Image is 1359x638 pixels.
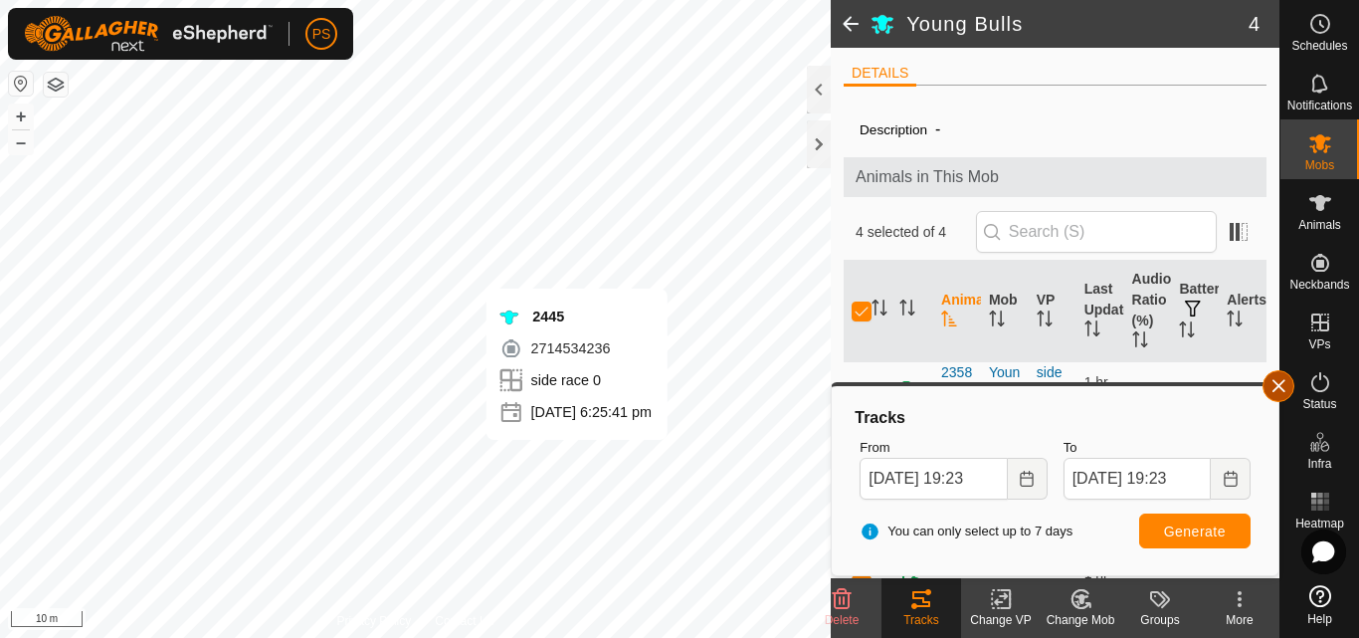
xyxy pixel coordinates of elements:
th: Audio Ratio (%) [1124,261,1172,362]
button: Choose Date [1211,458,1251,500]
th: Alerts [1219,261,1266,362]
span: Heatmap [1295,518,1344,530]
span: Infra [1307,458,1331,470]
p-sorticon: Activate to sort [1227,314,1243,329]
span: Delete [825,613,860,627]
img: Gallagher Logo [24,16,273,52]
div: More [1200,611,1279,629]
p-sorticon: Activate to sort [899,303,915,319]
span: Notifications [1287,100,1352,111]
span: You can only select up to 7 days [860,522,1072,541]
th: Animal [933,261,981,362]
span: Animals [1298,219,1341,231]
p-sorticon: Activate to sort [1179,324,1195,340]
div: Tracks [852,406,1259,430]
span: PS [312,24,331,45]
span: VPs [1308,338,1330,350]
p-sorticon: Activate to sort [1132,334,1148,350]
p-sorticon: Activate to sort [1037,314,1053,329]
td: - [1219,361,1266,425]
th: Battery [1171,261,1219,362]
label: To [1064,438,1251,458]
a: Contact Us [435,612,493,630]
button: Reset Map [9,72,33,96]
span: Generate [1164,524,1226,539]
li: DETAILS [844,63,916,87]
label: From [860,438,1047,458]
div: 2714534236 [499,336,652,360]
a: Help [1280,577,1359,633]
input: Search (S) [976,211,1217,253]
button: + [9,105,33,128]
th: Mob [981,261,1029,362]
span: 4 selected of 4 [856,222,976,243]
button: Choose Date [1008,458,1048,500]
th: VP [1029,261,1076,362]
h2: Young Bulls [906,12,1249,36]
p-sorticon: Activate to sort [941,314,957,329]
span: 2445 [532,309,564,324]
span: 19 Aug 2025, 6:15 pm [1084,374,1108,411]
button: – [9,130,33,154]
div: Young Bulls [989,362,1021,425]
div: Tracks [881,611,961,629]
span: Neckbands [1289,279,1349,291]
div: Change VP [961,611,1041,629]
div: side race 0 [499,368,652,392]
span: Animals in This Mob [856,165,1255,189]
p-sorticon: Activate to sort [989,314,1005,329]
span: 2358Major [941,362,973,425]
div: [DATE] 6:25:41 pm [499,400,652,424]
td: - [1171,361,1219,425]
label: Description [860,122,927,137]
p-sorticon: Activate to sort [1084,323,1100,339]
span: Status [1302,398,1336,410]
a: side race 0 [1037,364,1064,422]
button: Generate [1139,514,1251,548]
span: Help [1307,613,1332,625]
button: Map Layers [44,73,68,97]
span: - [927,112,948,145]
span: 92 [1132,576,1148,592]
a: Privacy Policy [337,612,412,630]
div: Change Mob [1041,611,1120,629]
span: 4 [1249,9,1260,39]
span: Mobs [1305,159,1334,171]
span: Schedules [1291,40,1347,52]
th: Last Updated [1076,261,1124,362]
p-sorticon: Activate to sort [872,303,887,319]
img: returning on [899,378,923,402]
div: Groups [1120,611,1200,629]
